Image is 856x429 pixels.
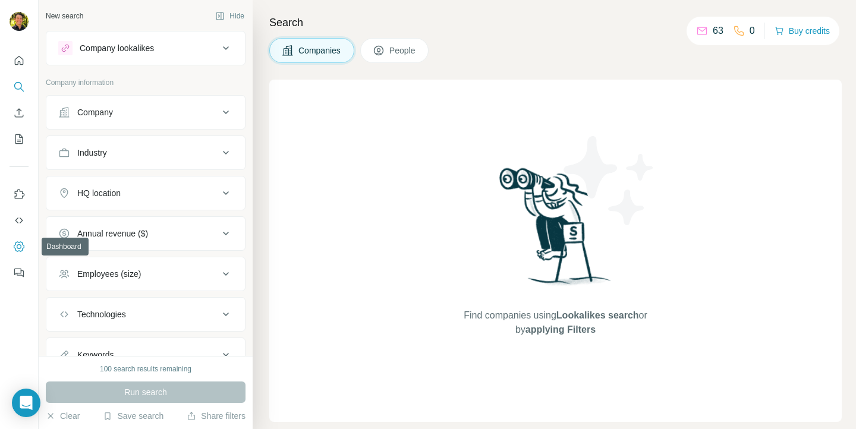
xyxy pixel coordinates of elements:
button: Dashboard [10,236,29,257]
button: Technologies [46,300,245,329]
div: Company [77,106,113,118]
button: Feedback [10,262,29,283]
button: Annual revenue ($) [46,219,245,248]
button: Clear [46,410,80,422]
button: My lists [10,128,29,150]
button: Save search [103,410,163,422]
span: Lookalikes search [556,310,639,320]
button: Keywords [46,340,245,369]
button: Buy credits [775,23,830,39]
div: Annual revenue ($) [77,228,148,239]
button: Share filters [187,410,246,422]
span: Find companies using or by [460,308,650,337]
h4: Search [269,14,842,31]
div: Employees (size) [77,268,141,280]
p: 63 [713,24,723,38]
div: New search [46,11,83,21]
div: 100 search results remaining [100,364,191,374]
p: 0 [750,24,755,38]
button: Employees (size) [46,260,245,288]
div: Industry [77,147,107,159]
span: applying Filters [525,324,596,335]
div: Company lookalikes [80,42,154,54]
img: Surfe Illustration - Woman searching with binoculars [494,165,618,297]
button: Use Surfe API [10,210,29,231]
p: Company information [46,77,246,88]
button: Company lookalikes [46,34,245,62]
button: Use Surfe on LinkedIn [10,184,29,205]
button: Industry [46,138,245,167]
div: Technologies [77,308,126,320]
span: Companies [298,45,342,56]
button: Search [10,76,29,97]
button: Company [46,98,245,127]
span: People [389,45,417,56]
img: Surfe Illustration - Stars [556,127,663,234]
button: Hide [207,7,253,25]
img: Avatar [10,12,29,31]
div: HQ location [77,187,121,199]
div: Open Intercom Messenger [12,389,40,417]
button: Enrich CSV [10,102,29,124]
button: Quick start [10,50,29,71]
button: HQ location [46,179,245,207]
div: Keywords [77,349,114,361]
